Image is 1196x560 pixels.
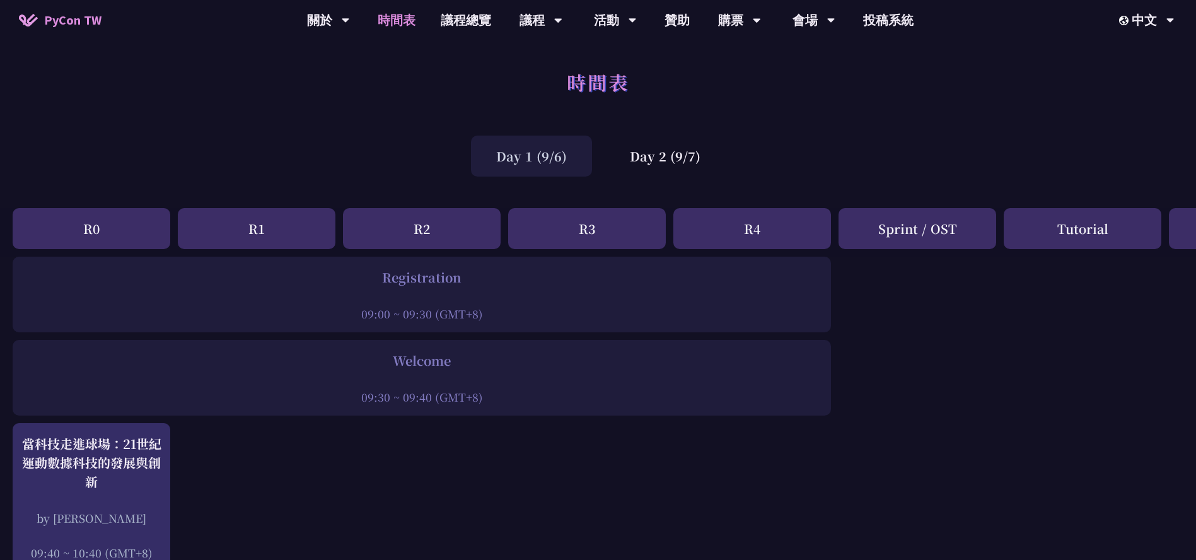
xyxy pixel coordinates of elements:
[508,208,666,249] div: R3
[673,208,831,249] div: R4
[19,510,164,526] div: by [PERSON_NAME]
[44,11,102,30] span: PyCon TW
[605,136,726,177] div: Day 2 (9/7)
[19,306,825,322] div: 09:00 ~ 09:30 (GMT+8)
[19,389,825,405] div: 09:30 ~ 09:40 (GMT+8)
[1119,16,1132,25] img: Locale Icon
[471,136,592,177] div: Day 1 (9/6)
[19,14,38,26] img: Home icon of PyCon TW 2025
[178,208,335,249] div: R1
[13,208,170,249] div: R0
[839,208,996,249] div: Sprint / OST
[567,63,629,101] h1: 時間表
[1004,208,1161,249] div: Tutorial
[19,268,825,287] div: Registration
[343,208,501,249] div: R2
[6,4,114,36] a: PyCon TW
[19,435,164,491] div: 當科技走進球場：21世紀運動數據科技的發展與創新
[19,351,825,370] div: Welcome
